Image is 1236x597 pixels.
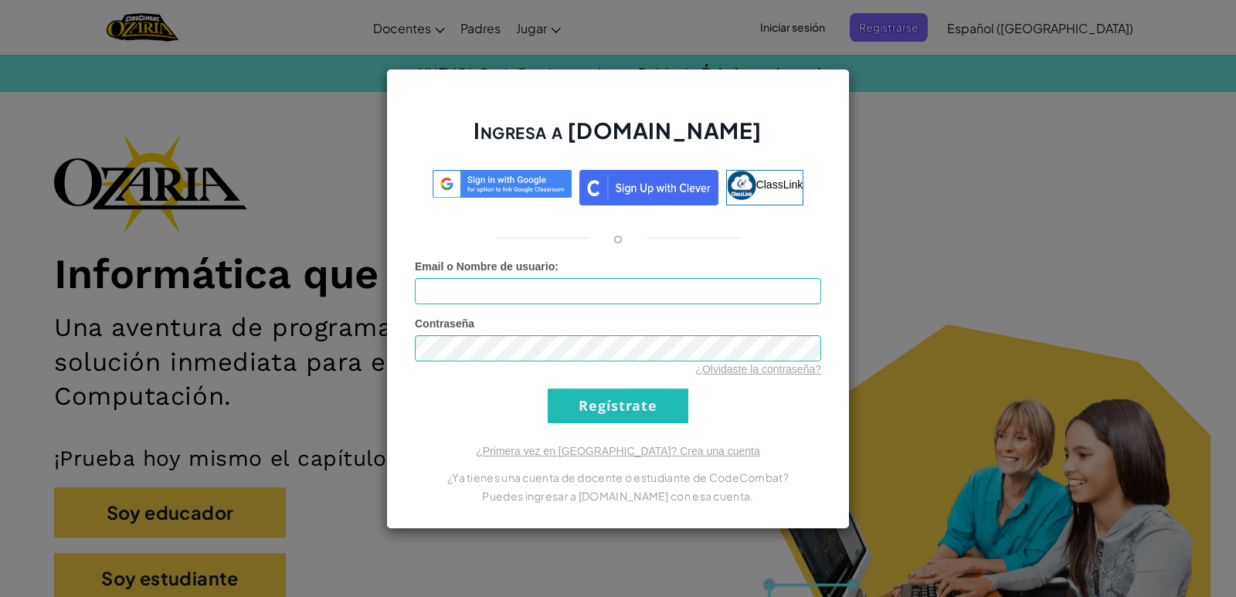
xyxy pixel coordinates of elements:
[415,487,821,505] p: Puedes ingresar a [DOMAIN_NAME] con esa cuenta.
[727,171,756,200] img: classlink-logo-small.png
[613,229,623,247] p: o
[695,363,821,375] a: ¿Olvidaste la contraseña?
[415,317,474,330] span: Contraseña
[415,116,821,161] h2: Ingresa a [DOMAIN_NAME]
[433,170,572,198] img: log-in-google-sso.svg
[579,170,718,205] img: clever_sso_button@2x.png
[756,178,803,190] span: ClassLink
[476,445,760,457] a: ¿Primera vez en [GEOGRAPHIC_DATA]? Crea una cuenta
[415,468,821,487] p: ¿Ya tienes una cuenta de docente o estudiante de CodeCombat?
[548,388,688,423] input: Regístrate
[415,260,555,273] span: Email o Nombre de usuario
[415,259,559,274] label: :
